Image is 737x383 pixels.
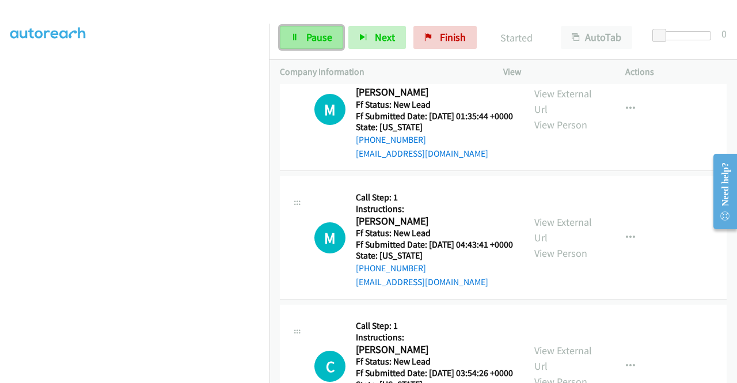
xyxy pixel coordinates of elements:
div: The call is yet to be attempted [314,222,345,253]
span: Finish [440,31,466,44]
iframe: Resource Center [704,146,737,237]
h2: [PERSON_NAME] [356,86,510,99]
h5: Instructions: [356,203,513,215]
p: View [503,65,605,79]
h5: Ff Status: New Lead [356,99,513,111]
a: View External Url [534,215,592,244]
span: Next [375,31,395,44]
span: Pause [306,31,332,44]
h5: State: [US_STATE] [356,122,513,133]
h5: State: [US_STATE] [356,250,513,261]
div: 0 [721,26,727,41]
a: Finish [413,26,477,49]
a: [EMAIL_ADDRESS][DOMAIN_NAME] [356,276,488,287]
h5: Ff Submitted Date: [DATE] 01:35:44 +0000 [356,111,513,122]
h5: Instructions: [356,332,513,343]
button: Next [348,26,406,49]
a: View Person [534,118,587,131]
a: [PHONE_NUMBER] [356,263,426,274]
a: View External Url [534,87,592,116]
a: View External Url [534,344,592,373]
button: AutoTab [561,26,632,49]
h1: M [314,222,345,253]
div: The call is yet to be attempted [314,94,345,125]
div: The call is yet to be attempted [314,351,345,382]
h5: Ff Submitted Date: [DATE] 04:43:41 +0000 [356,239,513,251]
a: View Person [534,247,587,260]
a: [PHONE_NUMBER] [356,134,426,145]
h1: M [314,94,345,125]
a: Pause [280,26,343,49]
h5: Ff Submitted Date: [DATE] 03:54:26 +0000 [356,367,513,379]
h1: C [314,351,345,382]
h5: Call Step: 1 [356,192,513,203]
h2: [PERSON_NAME] [356,215,513,228]
h2: [PERSON_NAME] [356,343,513,357]
a: [EMAIL_ADDRESS][DOMAIN_NAME] [356,148,488,159]
h5: Call Step: 1 [356,320,513,332]
h5: Ff Status: New Lead [356,227,513,239]
p: Company Information [280,65,483,79]
h5: Ff Status: New Lead [356,356,513,367]
p: Started [492,30,540,45]
p: Actions [625,65,727,79]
